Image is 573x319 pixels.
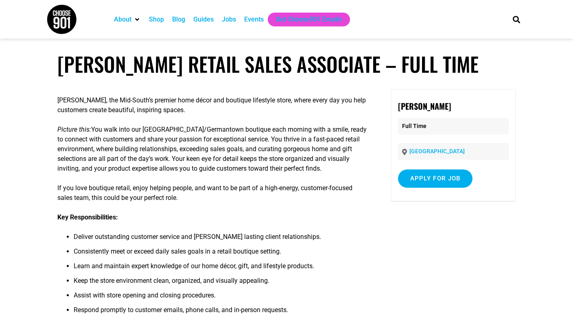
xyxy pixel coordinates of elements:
a: Jobs [222,15,236,24]
li: Keep the store environment clean, organized, and visually appealing. [74,276,368,291]
li: Consistently meet or exceed daily sales goals in a retail boutique setting. [74,247,368,261]
li: Assist with store opening and closing procedures. [74,291,368,305]
strong: Key Responsibilities: [57,213,118,221]
p: [PERSON_NAME], the Mid-South’s premier home décor and boutique lifestyle store, where every day y... [57,95,368,115]
nav: Main nav [110,13,499,26]
a: Events [244,15,264,24]
div: About [110,13,145,26]
li: Deliver outstanding customer service and [PERSON_NAME] lasting client relationships. [74,232,368,247]
a: [GEOGRAPHIC_DATA] [409,148,465,154]
strong: [PERSON_NAME] [398,100,451,112]
div: Search [510,13,523,26]
p: If you love boutique retail, enjoy helping people, and want to be part of a high-energy, customer... [57,183,368,203]
em: Picture this: [57,126,91,133]
a: Guides [193,15,214,24]
a: About [114,15,131,24]
h1: [PERSON_NAME] Retail Sales Associate – Full Time [57,52,516,76]
a: Shop [149,15,164,24]
li: Learn and maintain expert knowledge of our home décor, gift, and lifestyle products. [74,261,368,276]
p: Full Time [398,118,509,135]
a: Get Choose901 Emails [276,15,342,24]
a: Blog [172,15,185,24]
p: You walk into our [GEOGRAPHIC_DATA]/Germantown boutique each morning with a smile, ready to conne... [57,125,368,174]
input: Apply for job [398,169,473,188]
